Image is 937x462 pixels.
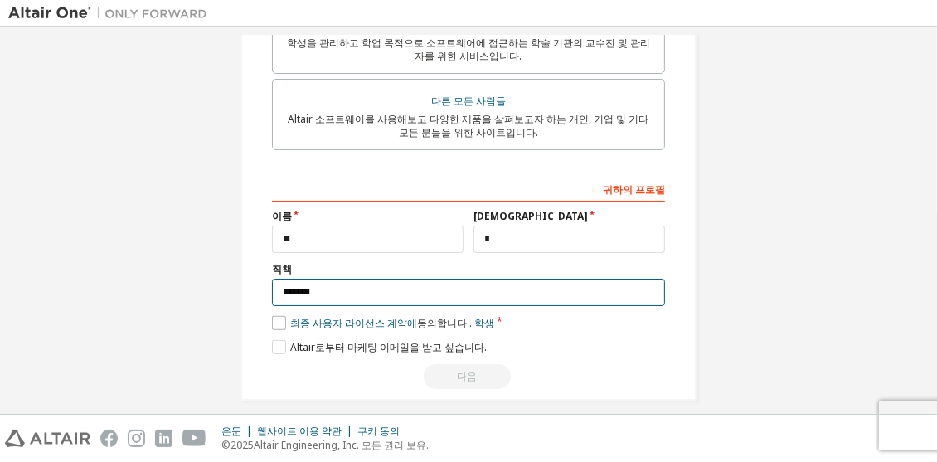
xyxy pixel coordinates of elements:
[5,430,90,447] img: altair_logo.svg
[182,430,206,447] img: youtube.svg
[221,424,241,438] font: 은둔
[221,438,231,452] font: ©
[254,438,429,452] font: Altair Engineering, Inc. 모든 권리 보유.
[128,430,145,447] img: instagram.svg
[272,364,665,389] div: Read and acccept EULA to continue
[272,209,292,223] font: 이름
[289,112,649,139] font: Altair 소프트웨어를 사용해보고 다양한 제품을 살펴보고자 하는 개인, 기업 및 기타 모든 분들을 위한 사이트입니다.
[603,182,665,197] font: 귀하의 프로필
[290,316,417,330] font: 최종 사용자 라이선스 계약에
[417,316,472,330] font: 동의합니다 .
[100,430,118,447] img: facebook.svg
[8,5,216,22] img: 알타이르 원
[257,424,342,438] font: 웹사이트 이용 약관
[357,424,400,438] font: 쿠키 동의
[272,262,292,276] font: 직책
[474,316,494,330] font: 학생
[155,430,172,447] img: linkedin.svg
[290,340,487,354] font: Altair로부터 마케팅 이메일을 받고 싶습니다.
[431,94,506,108] font: 다른 모든 사람들
[287,36,650,63] font: 학생을 관리하고 학업 목적으로 소프트웨어에 접근하는 학술 기관의 교수진 및 관리자를 위한 서비스입니다.
[473,209,588,223] font: [DEMOGRAPHIC_DATA]
[231,438,254,452] font: 2025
